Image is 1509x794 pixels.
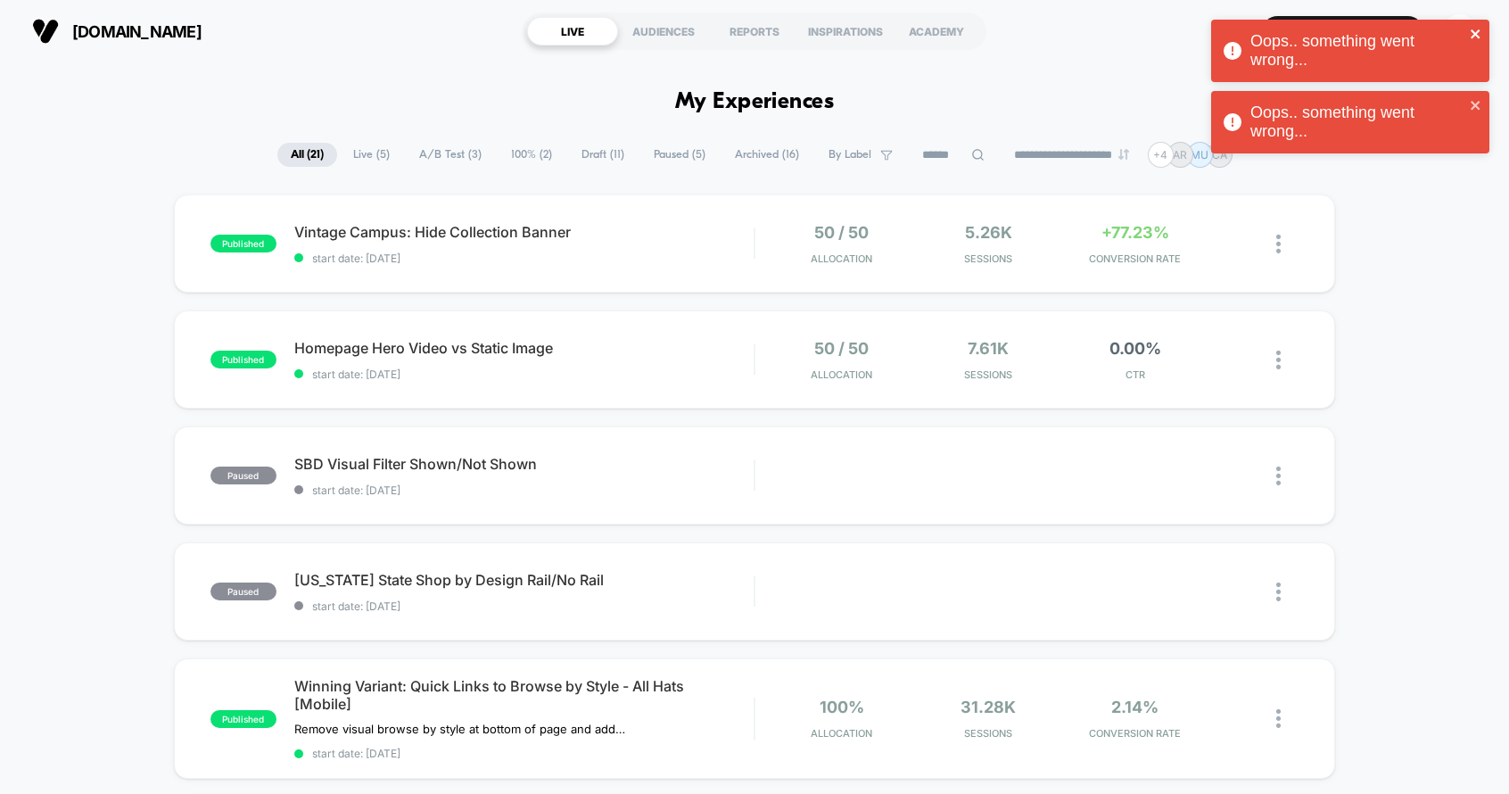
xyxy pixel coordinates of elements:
[919,252,1057,265] span: Sessions
[1437,13,1482,50] button: MU
[294,600,754,613] span: start date: [DATE]
[294,677,754,713] span: Winning Variant: Quick Links to Browse by Style - All Hats [Mobile]
[919,727,1057,740] span: Sessions
[210,583,276,600] span: paused
[1067,252,1204,265] span: CONVERSION RATE
[814,339,869,358] span: 50 / 50
[498,143,565,167] span: 100% ( 2 )
[1111,698,1159,716] span: 2.14%
[1470,98,1482,115] button: close
[294,455,754,473] span: SBD Visual Filter Shown/Not Shown
[294,252,754,265] span: start date: [DATE]
[277,143,337,167] span: All ( 21 )
[1101,223,1169,242] span: +77.23%
[294,368,754,381] span: start date: [DATE]
[891,17,982,45] div: ACADEMY
[820,698,864,716] span: 100%
[210,467,276,484] span: paused
[1173,148,1187,161] p: AR
[1470,27,1482,44] button: close
[829,148,871,161] span: By Label
[1250,32,1464,70] div: Oops.. something went wrong...
[919,368,1057,381] span: Sessions
[210,710,276,728] span: published
[294,223,754,241] span: Vintage Campus: Hide Collection Banner
[814,223,869,242] span: 50 / 50
[811,252,872,265] span: Allocation
[968,339,1009,358] span: 7.61k
[1191,148,1208,161] p: MU
[1109,339,1161,358] span: 0.00%
[800,17,891,45] div: INSPIRATIONS
[1276,235,1281,253] img: close
[811,727,872,740] span: Allocation
[340,143,403,167] span: Live ( 5 )
[1250,103,1464,141] div: Oops.. something went wrong...
[294,747,754,760] span: start date: [DATE]
[1067,368,1204,381] span: CTR
[961,698,1016,716] span: 31.28k
[32,18,59,45] img: Visually logo
[568,143,638,167] span: Draft ( 11 )
[618,17,709,45] div: AUDIENCES
[294,722,625,736] span: Remove visual browse by style at bottom of page and add quick links to browse by style at the top...
[294,339,754,357] span: Homepage Hero Video vs Static Image
[709,17,800,45] div: REPORTS
[965,223,1012,242] span: 5.26k
[210,235,276,252] span: published
[72,22,202,41] span: [DOMAIN_NAME]
[811,368,872,381] span: Allocation
[406,143,495,167] span: A/B Test ( 3 )
[527,17,618,45] div: LIVE
[1067,727,1204,740] span: CONVERSION RATE
[27,17,207,45] button: [DOMAIN_NAME]
[1276,351,1281,369] img: close
[722,143,812,167] span: Archived ( 16 )
[294,484,754,497] span: start date: [DATE]
[1442,14,1477,49] div: MU
[1148,142,1174,168] div: + 4
[1276,467,1281,485] img: close
[675,89,835,115] h1: My Experiences
[210,351,276,368] span: published
[640,143,719,167] span: Paused ( 5 )
[1276,583,1281,601] img: close
[1276,709,1281,728] img: close
[294,571,754,589] span: [US_STATE] State Shop by Design Rail/No Rail
[1118,149,1129,160] img: end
